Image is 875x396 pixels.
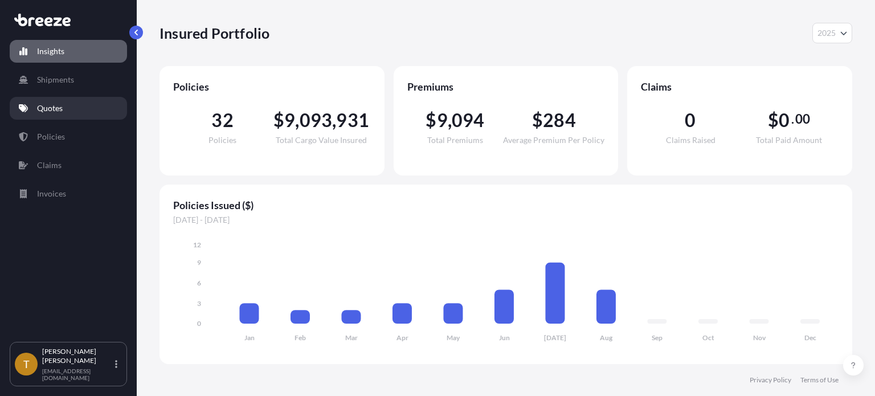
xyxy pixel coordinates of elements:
tspan: 6 [197,279,201,287]
span: Claims Raised [666,136,715,144]
span: , [332,111,336,129]
tspan: 0 [197,319,201,328]
a: Shipments [10,68,127,91]
span: Total Paid Amount [756,136,822,144]
span: T [23,358,30,370]
span: [DATE] - [DATE] [173,214,839,226]
p: Invoices [37,188,66,199]
tspan: Dec [804,333,816,342]
span: 093 [300,111,333,129]
span: 9 [284,111,295,129]
tspan: Jan [244,333,255,342]
p: Insights [37,46,64,57]
span: $ [768,111,779,129]
span: Policies [208,136,236,144]
span: 9 [437,111,448,129]
span: 094 [452,111,485,129]
tspan: Feb [295,333,306,342]
span: $ [273,111,284,129]
p: Quotes [37,103,63,114]
span: 284 [543,111,576,129]
tspan: 12 [193,240,201,249]
tspan: Mar [345,333,358,342]
span: 0 [685,111,696,129]
tspan: May [447,333,460,342]
button: Year Selector [812,23,852,43]
tspan: Apr [396,333,408,342]
tspan: Sep [652,333,663,342]
a: Invoices [10,182,127,205]
span: , [448,111,452,129]
span: Total Premiums [427,136,483,144]
span: Premiums [407,80,605,93]
span: 32 [211,111,233,129]
tspan: Nov [753,333,766,342]
tspan: Jun [499,333,510,342]
p: Insured Portfolio [160,24,269,42]
a: Privacy Policy [750,375,791,385]
p: [PERSON_NAME] [PERSON_NAME] [42,347,113,365]
p: [EMAIL_ADDRESS][DOMAIN_NAME] [42,368,113,381]
span: Policies [173,80,371,93]
p: Shipments [37,74,74,85]
span: . [791,115,794,124]
tspan: Oct [702,333,714,342]
a: Terms of Use [800,375,839,385]
tspan: 9 [197,258,201,267]
span: 2025 [817,27,836,39]
a: Insights [10,40,127,63]
tspan: 3 [197,299,201,308]
span: 931 [336,111,369,129]
a: Policies [10,125,127,148]
span: Claims [641,80,839,93]
span: $ [426,111,436,129]
tspan: Aug [600,333,613,342]
span: $ [532,111,543,129]
span: , [295,111,299,129]
p: Claims [37,160,62,171]
a: Quotes [10,97,127,120]
tspan: [DATE] [544,333,566,342]
span: Total Cargo Value Insured [276,136,367,144]
a: Claims [10,154,127,177]
span: 0 [779,111,790,129]
span: 00 [795,115,810,124]
span: Average Premium Per Policy [503,136,604,144]
span: Policies Issued ($) [173,198,839,212]
p: Policies [37,131,65,142]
